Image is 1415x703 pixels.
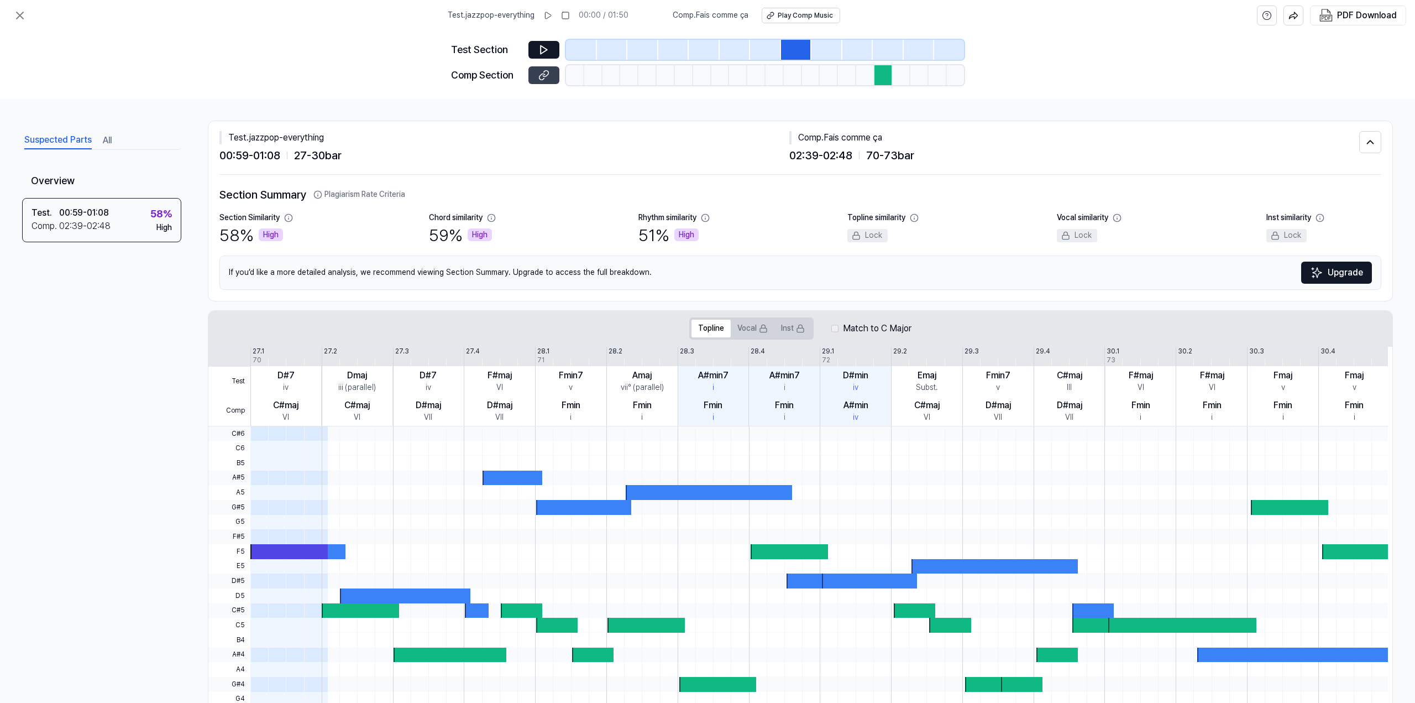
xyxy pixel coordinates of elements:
div: F#maj [1129,369,1153,382]
div: Comp . Fais comme ça [789,131,1359,144]
div: VII [424,412,432,423]
div: A#min [843,399,868,412]
div: D#7 [277,369,295,382]
img: Sparkles [1310,266,1323,279]
div: 02:39 - 02:48 [59,220,111,233]
label: Match to C Major [843,322,911,335]
div: 73 [1107,356,1115,365]
div: Amaj [632,369,652,382]
div: Play Comp Music [778,11,833,20]
div: Comp Section [451,67,522,84]
div: Test Section [451,42,522,58]
div: Dmaj [347,369,367,382]
div: If you’d like a more detailed analysis, we recommend viewing Section Summary. Upgrade to access t... [219,256,1381,290]
span: C#6 [208,426,250,441]
div: Lock [1057,229,1097,242]
div: iv [853,382,858,393]
div: VII [994,412,1002,423]
div: vii° (parallel) [621,382,664,393]
div: i [1211,412,1213,423]
span: A4 [208,662,250,677]
button: Topline [691,320,731,337]
div: F#maj [1200,369,1224,382]
div: Subst. [916,382,938,393]
div: v [1281,382,1285,393]
div: v [996,382,1000,393]
div: i [712,382,714,393]
span: E5 [208,559,250,574]
div: Emaj [918,369,936,382]
span: D#5 [208,574,250,589]
div: iv [283,382,289,393]
div: 71 [537,356,544,365]
div: VI [282,412,289,423]
span: Comp . Fais comme ça [673,10,748,21]
div: 72 [822,356,830,365]
div: 51 % [638,223,699,247]
div: C#maj [914,399,940,412]
div: Lock [1266,229,1307,242]
div: Fmaj [1345,369,1364,382]
span: C5 [208,618,250,633]
div: iv [853,412,858,423]
div: 00:00 / 01:50 [579,10,628,21]
div: 30.3 [1249,347,1264,356]
span: 02:39 - 02:48 [789,147,852,164]
div: Fmin7 [559,369,583,382]
div: 28.4 [751,347,765,356]
div: Topline similarity [847,212,905,223]
span: G#4 [208,677,250,692]
div: i [1282,412,1284,423]
div: iii (parallel) [338,382,376,393]
a: SparklesUpgrade [1301,262,1372,284]
div: High [259,228,283,242]
div: Fmin7 [986,369,1010,382]
span: B5 [208,456,250,471]
div: 58 % [219,223,283,247]
div: 00:59 - 01:08 [59,206,109,220]
div: D#7 [420,369,437,382]
div: 27.1 [253,347,264,356]
div: C#maj [273,399,298,412]
button: Inst [774,320,811,337]
div: Comp . [32,220,59,233]
div: Fmin [1273,399,1292,412]
div: D#min [843,369,868,382]
button: Suspected Parts [24,132,92,149]
div: i [784,382,785,393]
div: High [674,228,699,242]
div: v [1353,382,1356,393]
div: 30.2 [1178,347,1192,356]
div: 70 [253,356,261,365]
img: PDF Download [1319,9,1333,22]
span: 00:59 - 01:08 [219,147,280,164]
div: 59 % [429,223,492,247]
div: Overview [22,165,181,198]
span: F5 [208,544,250,559]
div: VI [1209,382,1215,393]
div: Fmaj [1273,369,1292,382]
div: F#maj [488,369,512,382]
div: Fmin [633,399,652,412]
div: D#maj [487,399,512,412]
span: D5 [208,589,250,603]
span: C6 [208,441,250,456]
div: High [468,228,492,242]
div: Fmin [1203,399,1222,412]
span: A5 [208,485,250,500]
span: A#4 [208,647,250,662]
div: 28.2 [609,347,622,356]
span: C#5 [208,603,250,618]
span: F#5 [208,529,250,544]
div: 30.1 [1107,347,1119,356]
div: C#maj [1057,369,1082,382]
button: Upgrade [1301,262,1372,284]
div: VI [1138,382,1144,393]
button: Play Comp Music [762,8,840,23]
div: D#maj [986,399,1011,412]
div: Section Similarity [219,212,280,223]
div: Fmin [775,399,794,412]
div: iv [426,382,431,393]
div: A#min7 [698,369,729,382]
